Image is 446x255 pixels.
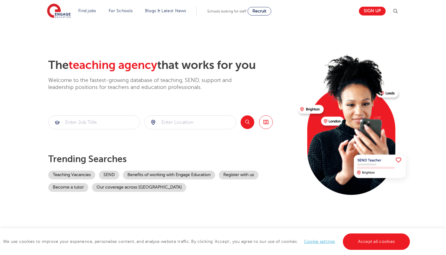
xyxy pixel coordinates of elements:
p: Trending searches [48,154,293,165]
a: Benefits of working with Engage Education [123,171,215,179]
a: Recruit [248,7,271,15]
input: Submit [49,116,140,129]
h2: The that works for you [48,58,293,72]
a: Sign up [359,7,386,15]
a: For Schools [109,8,133,13]
a: Cookie settings [304,239,335,244]
p: Welcome to the fastest-growing database of teaching, SEND, support and leadership positions for t... [48,77,248,91]
span: Recruit [252,9,266,13]
a: Register with us [219,171,258,179]
a: Teaching Vacancies [48,171,95,179]
img: Engage Education [47,4,71,19]
input: Submit [145,116,236,129]
a: Find jobs [78,8,96,13]
a: SEND [99,171,119,179]
a: Accept all cookies [343,233,410,250]
div: Submit [144,115,236,129]
a: Our coverage across [GEOGRAPHIC_DATA] [92,183,186,192]
span: Schools looking for staff [207,9,246,13]
div: Submit [48,115,140,129]
a: Become a tutor [48,183,88,192]
a: Blogs & Latest News [145,8,186,13]
span: We use cookies to improve your experience, personalise content, and analyse website traffic. By c... [3,239,411,244]
span: teaching agency [69,59,157,72]
button: Search [241,115,254,129]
